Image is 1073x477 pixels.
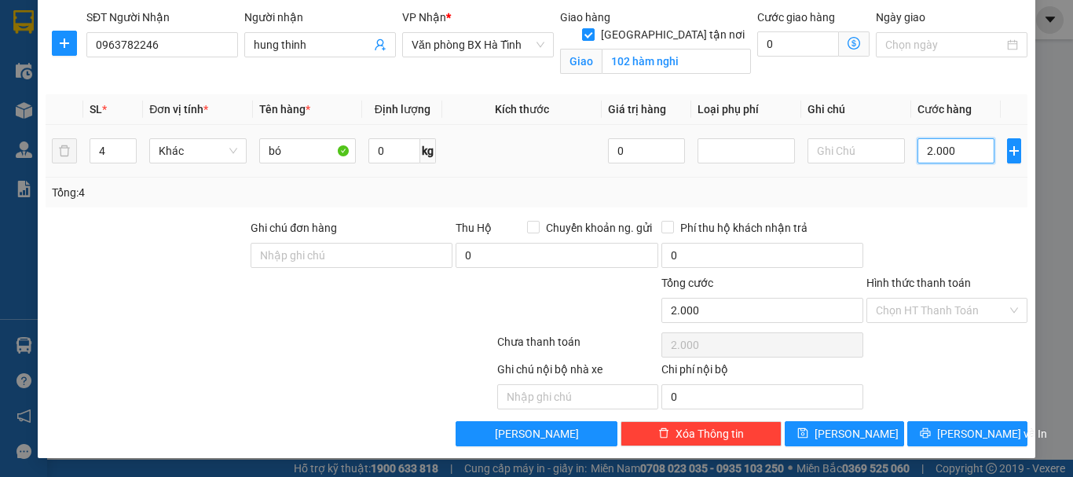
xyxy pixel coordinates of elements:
span: Phí thu hộ khách nhận trả [674,219,814,237]
span: delete [658,427,669,440]
span: Định lượng [375,103,430,116]
button: deleteXóa Thông tin [621,421,782,446]
label: Cước giao hàng [757,11,835,24]
span: [PERSON_NAME] [495,425,579,442]
button: plus [52,31,77,56]
div: SĐT Người Nhận [86,9,238,26]
input: Ngày giao [885,36,1004,53]
th: Ghi chú [801,94,911,125]
span: Cước hàng [917,103,972,116]
span: [PERSON_NAME] và In [937,425,1047,442]
span: Tên hàng [259,103,310,116]
label: Ngày giao [876,11,925,24]
input: 0 [608,138,685,163]
input: Ghi chú đơn hàng [251,243,452,268]
span: Văn phòng BX Hà Tĩnh [412,33,544,57]
input: Ghi Chú [807,138,905,163]
div: Tổng: 4 [52,184,416,201]
span: dollar-circle [848,37,860,50]
div: Chi phí nội bộ [661,361,863,384]
span: Giao [560,49,602,74]
span: VP Nhận [402,11,446,24]
span: kg [420,138,436,163]
button: [PERSON_NAME] [456,421,617,446]
button: printer[PERSON_NAME] và In [907,421,1027,446]
label: Ghi chú đơn hàng [251,222,337,234]
input: Cước giao hàng [757,31,839,57]
input: VD: Bàn, Ghế [259,138,357,163]
span: SL [90,103,102,116]
button: plus [1007,138,1021,163]
span: user-add [374,39,386,51]
span: plus [53,37,76,50]
span: [PERSON_NAME] [815,425,899,442]
span: Khác [159,139,237,163]
button: save[PERSON_NAME] [785,421,905,446]
span: Đơn vị tính [149,103,208,116]
label: Hình thức thanh toán [866,277,971,289]
div: Chưa thanh toán [496,333,660,361]
th: Loại phụ phí [691,94,801,125]
span: Tổng cước [661,277,713,289]
button: delete [52,138,77,163]
input: Nhập ghi chú [497,384,658,409]
span: Giao hàng [560,11,610,24]
input: Giao tận nơi [602,49,751,74]
span: Thu Hộ [456,222,492,234]
span: Chuyển khoản ng. gửi [540,219,658,237]
span: save [797,427,808,440]
span: [GEOGRAPHIC_DATA] tận nơi [595,26,751,43]
span: plus [1008,145,1020,157]
span: Giá trị hàng [608,103,666,116]
span: Kích thước [495,103,549,116]
div: Ghi chú nội bộ nhà xe [497,361,658,384]
span: Xóa Thông tin [676,425,744,442]
div: Người nhận [244,9,396,26]
span: printer [920,427,931,440]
